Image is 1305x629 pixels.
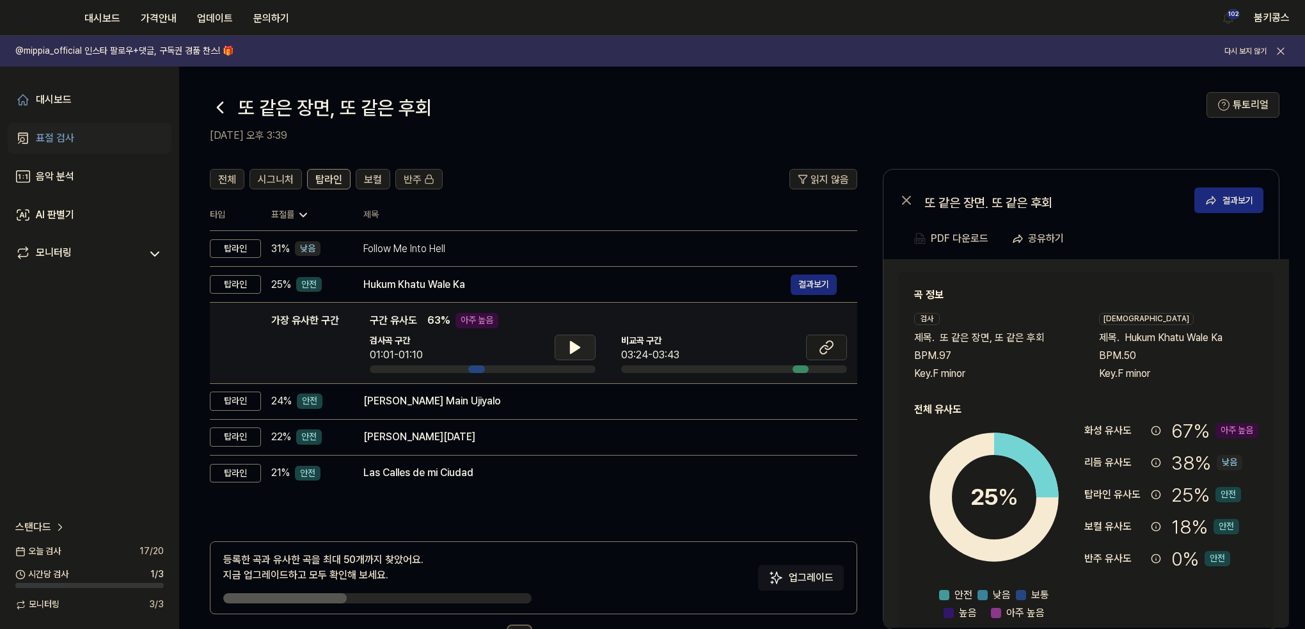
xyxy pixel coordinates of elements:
a: 스탠다드 [15,520,67,535]
button: 전체 [210,169,244,189]
div: [PERSON_NAME][DATE] [363,429,837,445]
div: 표절 검사 [36,131,74,146]
div: Las Calles de mi Ciudad [363,465,837,481]
img: Sparkles [768,570,784,585]
div: [DEMOGRAPHIC_DATA] [1099,313,1194,325]
button: 다시 보지 않기 [1224,46,1267,57]
span: % [998,483,1018,511]
span: 검사곡 구간 [370,335,423,347]
div: BPM. 97 [914,348,1073,363]
span: 63 % [427,313,450,328]
span: 읽지 않음 [811,172,849,187]
a: 대시보드 [8,84,171,115]
div: 25 [970,480,1018,514]
div: 18 % [1171,513,1239,540]
button: 공유하기 [1006,226,1074,251]
div: 아주 높음 [1215,423,1258,438]
div: 낮음 [1217,455,1242,470]
span: 시간당 검사 [15,568,68,581]
div: Hukum Khatu Wale Ka [363,277,791,292]
div: 가장 유사한 구간 [271,313,339,373]
span: 비교곡 구간 [621,335,679,347]
div: Key. F minor [914,366,1073,381]
div: 0 % [1171,545,1230,572]
span: 낮음 [993,587,1011,603]
span: 제목 . [1099,330,1119,346]
div: 표절률 [271,209,343,221]
button: 탑라인 [307,169,351,189]
h2: 전체 유사도 [914,402,1258,417]
span: 21 % [271,465,290,481]
a: 모니터링 [15,245,141,263]
span: 모니터링 [15,598,59,611]
img: PDF Download [914,233,926,244]
span: 시그니처 [258,172,294,187]
div: 01:01-01:10 [370,347,423,363]
button: 대시보드 [74,6,130,31]
div: 모니터링 [36,245,72,263]
div: 또 같은 장면, 또 같은 후회 [924,193,1180,208]
div: 반주 유사도 [1084,551,1146,566]
div: 리듬 유사도 [1084,455,1146,470]
button: 결과보기 [1194,187,1263,213]
button: 붐키콩스 [1254,10,1290,26]
span: 1 / 3 [150,568,164,581]
div: 검사 [914,313,940,325]
div: [PERSON_NAME] Main Ujiyalo [363,394,837,409]
span: 구간 유사도 [370,313,417,328]
div: 화성 유사도 [1084,423,1146,438]
div: 안전 [296,277,322,292]
div: 03:24-03:43 [621,347,679,363]
div: 안전 [296,429,322,445]
div: 결과보기 [1222,193,1253,207]
img: logo [15,13,61,23]
button: PDF 다운로드 [912,226,991,251]
div: 등록한 곡과 유사한 곡을 최대 50개까지 찾았어요. 지금 업그레이드하고 모두 확인해 보세요. [223,552,423,583]
div: 탑라인 [210,427,261,447]
span: 탑라인 [315,172,342,187]
div: 67 % [1171,417,1258,444]
div: 보컬 유사도 [1084,519,1146,534]
button: 문의하기 [243,6,299,31]
h2: [DATE] 오후 3:39 [210,128,1206,143]
h2: 곡 정보 [914,287,1258,303]
span: Hukum Khatu Wale Ka [1125,330,1222,346]
div: 탑라인 유사도 [1084,487,1146,502]
div: 안전 [1205,551,1230,566]
div: AI 판별기 [36,207,74,223]
span: 전체 [218,172,236,187]
div: 대시보드 [36,92,72,107]
a: Sparkles업그레이드 [758,576,844,588]
span: 17 / 20 [139,545,164,558]
button: 결과보기 [791,275,837,295]
div: 102 [1227,9,1240,19]
div: 탑라인 [210,392,261,411]
div: 안전 [1215,487,1241,502]
span: 반주 [404,172,422,187]
span: 22 % [271,429,291,445]
div: 25 % [1171,481,1241,508]
th: 타입 [210,200,261,231]
div: BPM. 50 [1099,348,1258,363]
span: 제목 . [914,330,935,346]
div: 안전 [1214,519,1239,534]
div: 음악 분석 [36,169,74,184]
a: 음악 분석 [8,161,171,192]
div: 탑라인 [210,239,261,259]
span: 안전 [954,587,972,603]
button: 가격안내 [130,6,187,31]
a: 표절 검사 [8,123,171,154]
div: 공유하기 [1028,230,1064,247]
div: 안전 [295,466,320,481]
button: 튜토리얼 [1206,92,1279,118]
a: 업데이트 [187,1,243,36]
div: 38 % [1171,449,1242,476]
span: 또 같은 장면, 또 같은 후회 [940,330,1045,346]
a: AI 판별기 [8,200,171,230]
button: 보컬 [356,169,390,189]
div: PDF 다운로드 [931,230,988,247]
span: 보통 [1031,587,1049,603]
